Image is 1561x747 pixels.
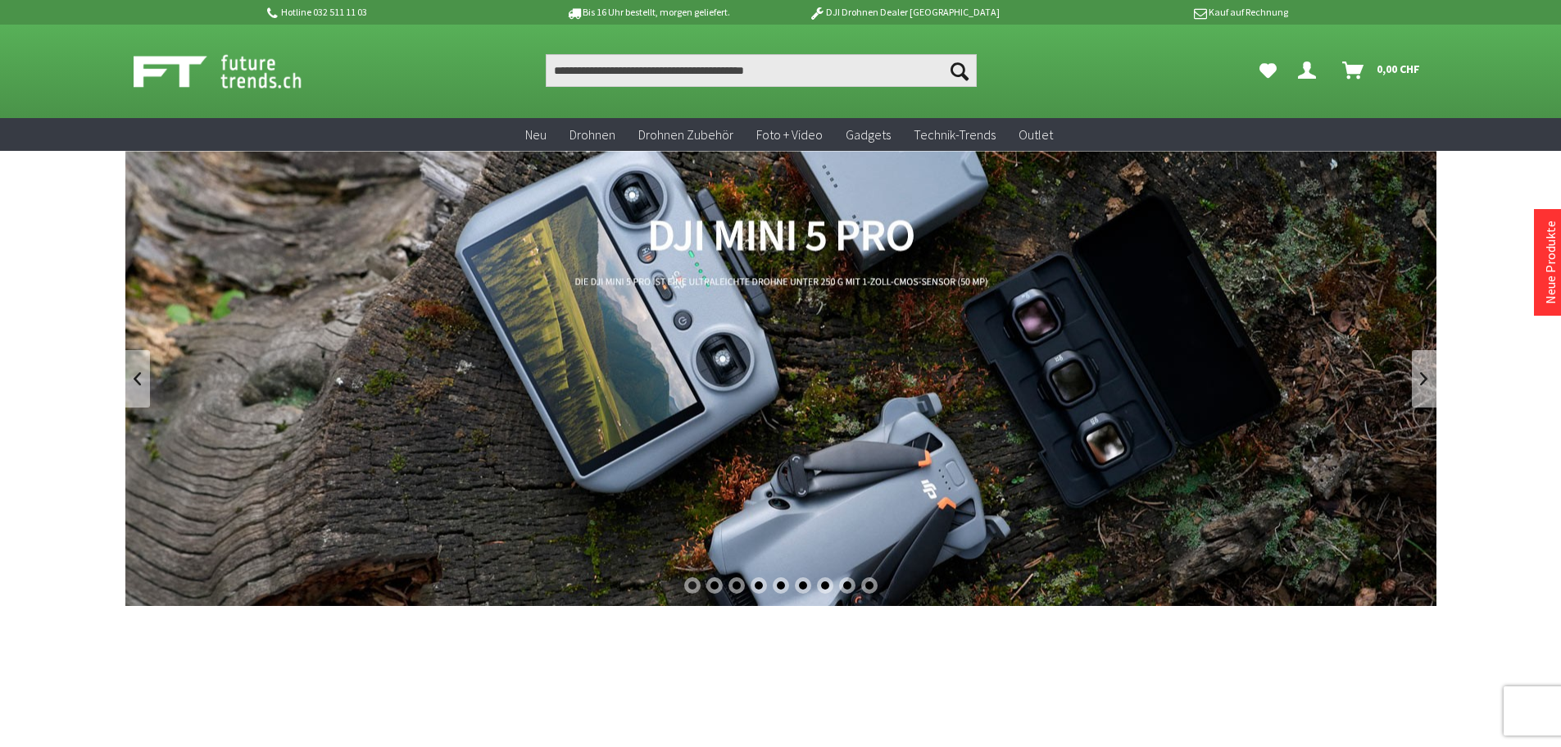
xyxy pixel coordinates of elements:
[638,126,733,143] span: Drohnen Zubehör
[756,126,823,143] span: Foto + Video
[1007,118,1064,152] a: Outlet
[1251,54,1285,87] a: Meine Favoriten
[1019,126,1053,143] span: Outlet
[1377,56,1420,82] span: 0,00 CHF
[817,577,833,594] div: 7
[558,118,627,152] a: Drohnen
[834,118,902,152] a: Gadgets
[1336,54,1428,87] a: Warenkorb
[751,577,767,594] div: 4
[125,151,1436,606] a: DJI Mini 5 Pro
[795,577,811,594] div: 6
[902,118,1007,152] a: Technik-Trends
[627,118,745,152] a: Drohnen Zubehör
[745,118,834,152] a: Foto + Video
[839,577,855,594] div: 8
[846,126,891,143] span: Gadgets
[1542,221,1559,304] a: Neue Produkte
[728,577,745,594] div: 3
[861,577,878,594] div: 9
[569,126,615,143] span: Drohnen
[914,126,996,143] span: Technik-Trends
[520,2,776,22] p: Bis 16 Uhr bestellt, morgen geliefert.
[942,54,977,87] button: Suchen
[1032,2,1288,22] p: Kauf auf Rechnung
[706,577,723,594] div: 2
[776,2,1032,22] p: DJI Drohnen Dealer [GEOGRAPHIC_DATA]
[525,126,547,143] span: Neu
[773,577,789,594] div: 5
[684,577,701,594] div: 1
[134,51,338,92] img: Shop Futuretrends - zur Startseite wechseln
[265,2,520,22] p: Hotline 032 511 11 03
[514,118,558,152] a: Neu
[546,54,977,87] input: Produkt, Marke, Kategorie, EAN, Artikelnummer…
[1291,54,1329,87] a: Dein Konto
